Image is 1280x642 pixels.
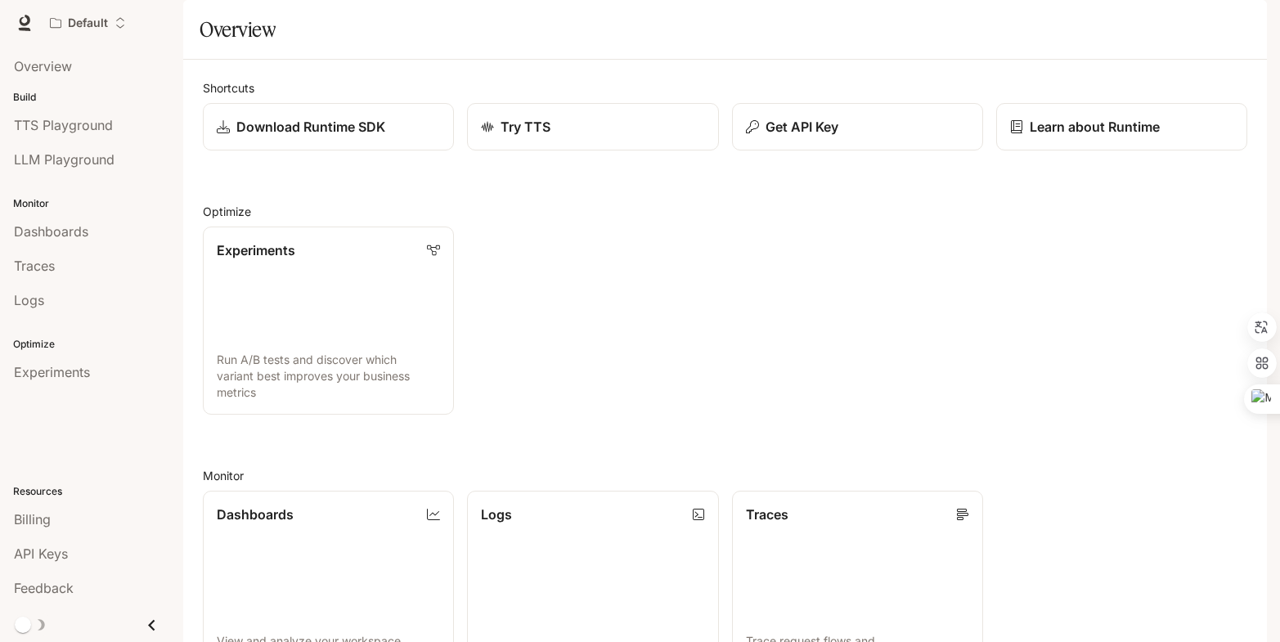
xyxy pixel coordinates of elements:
[766,117,838,137] p: Get API Key
[501,117,550,137] p: Try TTS
[200,13,276,46] h1: Overview
[43,7,133,39] button: Open workspace menu
[1030,117,1160,137] p: Learn about Runtime
[996,103,1247,150] a: Learn about Runtime
[68,16,108,30] p: Default
[203,79,1247,97] h2: Shortcuts
[203,227,454,415] a: ExperimentsRun A/B tests and discover which variant best improves your business metrics
[217,505,294,524] p: Dashboards
[746,505,788,524] p: Traces
[467,103,718,150] a: Try TTS
[217,240,295,260] p: Experiments
[203,103,454,150] a: Download Runtime SDK
[203,467,1247,484] h2: Monitor
[732,103,983,150] button: Get API Key
[481,505,512,524] p: Logs
[203,203,1247,220] h2: Optimize
[217,352,440,401] p: Run A/B tests and discover which variant best improves your business metrics
[236,117,385,137] p: Download Runtime SDK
